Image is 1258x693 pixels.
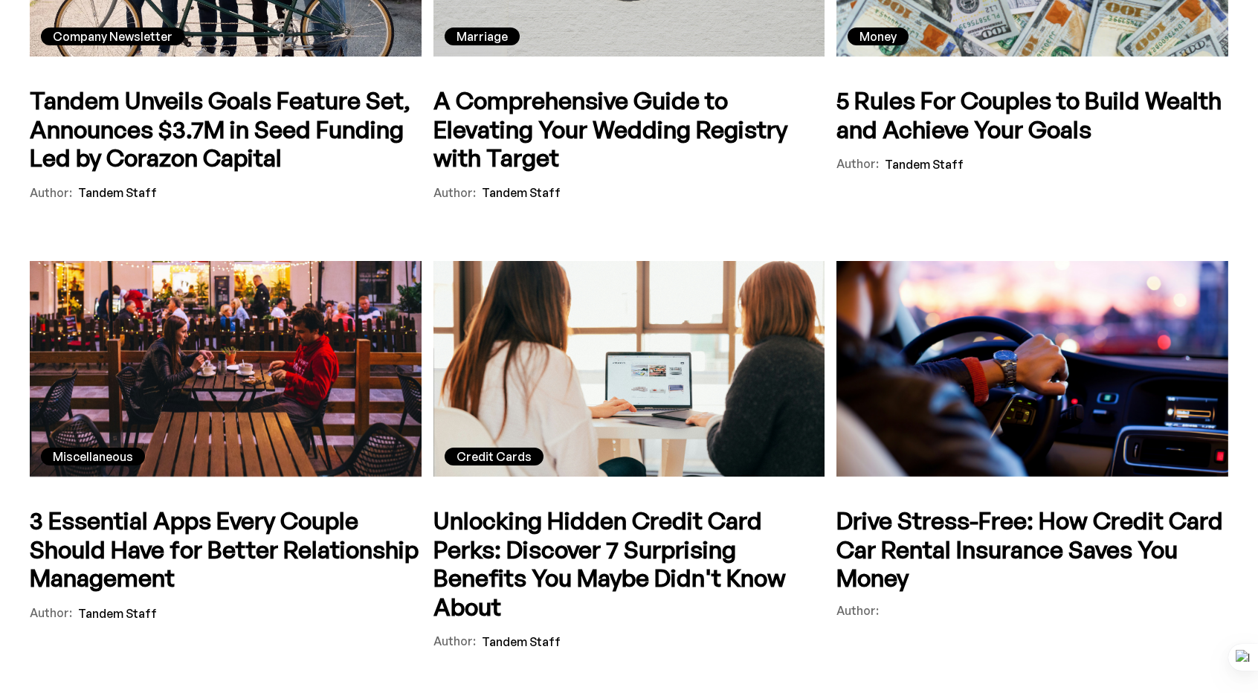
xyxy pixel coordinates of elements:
div: Company Newsletter [53,28,172,45]
div: Tandem Staff [78,184,157,202]
h5: Tandem Unveils Goals Feature Set, Announces $3.7M in Seed Funding Led by Corazon Capital [30,86,422,172]
a: A Comprehensive Guide to Elevating Your Wedding Registry with TargetAuthor:Tandem Staff [433,86,825,202]
div: Author: [836,605,879,617]
div: Marriage [457,28,508,45]
a: Unlocking Hidden Credit Card Perks: Discover 7 Surprising Benefits You Maybe Didn't Know AboutAut... [433,506,825,651]
div: Author: [433,635,476,648]
h5: A Comprehensive Guide to Elevating Your Wedding Registry with Target [433,86,825,172]
a: Tandem Unveils Goals Feature Set, Announces $3.7M in Seed Funding Led by Corazon CapitalAuthor:Ta... [30,86,422,202]
div: Money [859,28,897,45]
div: Author: [30,187,72,199]
div: Author: [836,158,879,170]
div: Author: [433,187,476,199]
h5: Unlocking Hidden Credit Card Perks: Discover 7 Surprising Benefits You Maybe Didn't Know About [433,506,825,621]
div: Miscellaneous [53,448,133,465]
h5: 3 Essential Apps Every Couple Should Have for Better Relationship Management [30,506,422,592]
h5: 5 Rules For Couples to Build Wealth and Achieve Your Goals [836,86,1228,144]
div: Tandem Staff [885,155,964,173]
div: Tandem Staff [482,633,561,651]
a: 3 Essential Apps Every Couple Should Have for Better Relationship ManagementAuthor:Tandem Staff [30,506,422,622]
div: Tandem Staff [78,605,157,622]
h5: Drive Stress-Free: How Credit Card Car Rental Insurance Saves You Money [836,506,1228,592]
a: Drive Stress-Free: How Credit Card Car Rental Insurance Saves You MoneyAuthor: [836,506,1228,617]
div: Tandem Staff [482,184,561,202]
div: Author: [30,607,72,619]
div: Credit Cards [457,448,532,465]
a: 5 Rules For Couples to Build Wealth and Achieve Your GoalsAuthor:Tandem Staff [836,86,1228,173]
